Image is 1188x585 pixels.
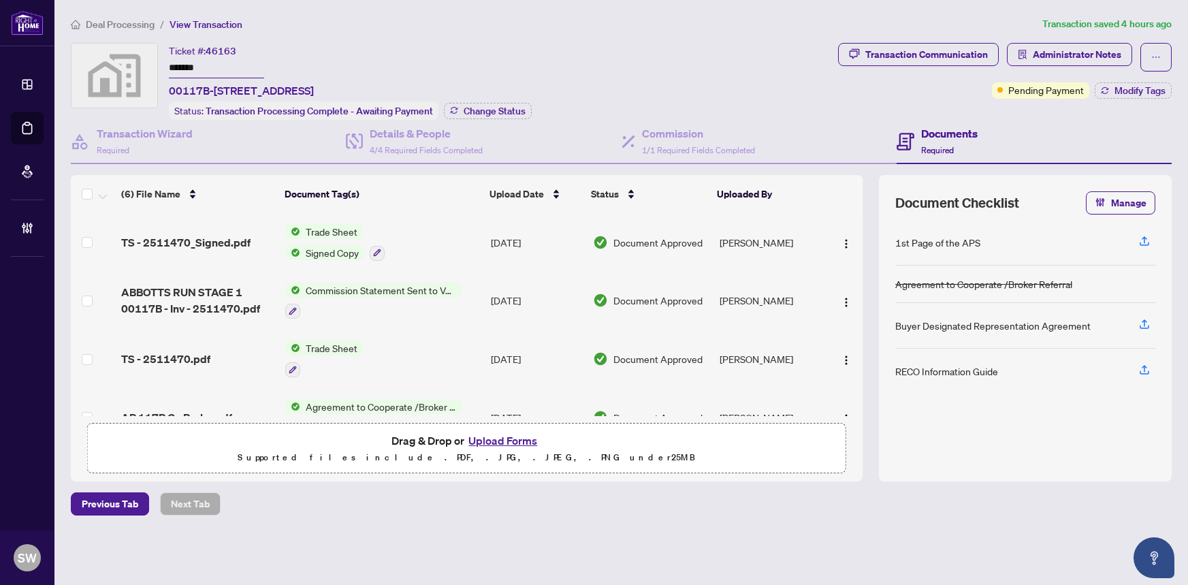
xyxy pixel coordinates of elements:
span: Commission Statement Sent to Vendor [300,283,462,298]
span: Agreement to Cooperate /Broker Referral [300,399,462,414]
button: Logo [835,407,857,428]
img: Logo [841,238,852,249]
td: [DATE] [485,272,587,330]
span: View Transaction [170,18,242,31]
div: RECO Information Guide [895,364,998,379]
h4: Documents [921,125,978,142]
span: 46163 [206,45,236,57]
span: SW [18,548,37,567]
span: Manage [1111,192,1146,214]
div: Agreement to Cooperate /Broker Referral [895,276,1072,291]
span: Trade Sheet [300,341,363,355]
span: AB 117B Co Broke.pdf [121,409,232,426]
img: Logo [841,297,852,308]
td: [PERSON_NAME] [714,213,826,272]
span: Previous Tab [82,493,138,515]
img: Status Icon [285,283,300,298]
button: Logo [835,289,857,311]
td: [DATE] [485,388,587,447]
span: 1/1 Required Fields Completed [642,145,755,155]
button: Logo [835,348,857,370]
img: logo [11,10,44,35]
span: 00117B-[STREET_ADDRESS] [169,82,314,99]
h4: Commission [642,125,755,142]
div: Ticket #: [169,43,236,59]
img: Status Icon [285,245,300,260]
th: Document Tag(s) [279,175,484,213]
span: TS - 2511470_Signed.pdf [121,234,251,251]
span: Modify Tags [1114,86,1166,95]
span: Deal Processing [86,18,155,31]
th: Uploaded By [711,175,823,213]
span: Administrator Notes [1033,44,1121,65]
button: Status IconCommission Statement Sent to Vendor [285,283,462,319]
button: Logo [835,232,857,253]
button: Change Status [444,103,532,119]
img: svg%3e [71,44,157,108]
span: Trade Sheet [300,224,363,239]
td: [DATE] [485,213,587,272]
th: Status [585,175,712,213]
button: Status IconAgreement to Cooperate /Broker Referral [285,399,462,436]
span: Upload Date [489,187,544,202]
img: Document Status [593,351,608,366]
img: Logo [841,355,852,366]
article: Transaction saved 4 hours ago [1042,16,1172,32]
span: 4/4 Required Fields Completed [370,145,483,155]
img: Status Icon [285,399,300,414]
p: Supported files include .PDF, .JPG, .JPEG, .PNG under 25 MB [96,449,837,466]
span: Required [921,145,954,155]
span: Transaction Processing Complete - Awaiting Payment [206,105,433,117]
span: Signed Copy [300,245,364,260]
img: Document Status [593,410,608,425]
span: Document Approved [613,235,703,250]
button: Administrator Notes [1007,43,1132,66]
button: Upload Forms [464,432,541,449]
span: Pending Payment [1008,82,1084,97]
h4: Transaction Wizard [97,125,193,142]
th: (6) File Name [116,175,279,213]
button: Manage [1086,191,1155,215]
span: ABBOTTS RUN STAGE 1 00117B - Inv - 2511470.pdf [121,284,275,317]
button: Open asap [1134,537,1174,578]
span: ellipsis [1151,52,1161,62]
button: Modify Tags [1095,82,1172,99]
button: Transaction Communication [838,43,999,66]
div: Buyer Designated Representation Agreement [895,318,1091,333]
td: [DATE] [485,330,587,388]
span: solution [1018,50,1027,59]
span: Document Checklist [895,193,1019,212]
button: Status IconTrade Sheet [285,341,363,377]
span: Status [591,187,619,202]
span: TS - 2511470.pdf [121,351,210,367]
th: Upload Date [484,175,585,213]
td: [PERSON_NAME] [714,272,826,330]
div: 1st Page of the APS [895,235,980,250]
img: Status Icon [285,341,300,355]
img: Logo [841,413,852,424]
div: Transaction Communication [865,44,988,65]
img: Document Status [593,293,608,308]
span: Drag & Drop orUpload FormsSupported files include .PDF, .JPG, .JPEG, .PNG under25MB [88,424,846,474]
span: (6) File Name [121,187,180,202]
button: Next Tab [160,492,221,516]
button: Status IconTrade SheetStatus IconSigned Copy [285,224,385,261]
span: Document Approved [613,351,703,366]
span: Drag & Drop or [391,432,541,449]
td: [PERSON_NAME] [714,388,826,447]
span: home [71,20,80,29]
li: / [160,16,164,32]
div: Status: [169,101,438,120]
span: Change Status [464,106,526,116]
span: Required [97,145,129,155]
td: [PERSON_NAME] [714,330,826,388]
img: Status Icon [285,224,300,239]
h4: Details & People [370,125,483,142]
span: Document Approved [613,410,703,425]
button: Previous Tab [71,492,149,516]
span: Document Approved [613,293,703,308]
img: Document Status [593,235,608,250]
